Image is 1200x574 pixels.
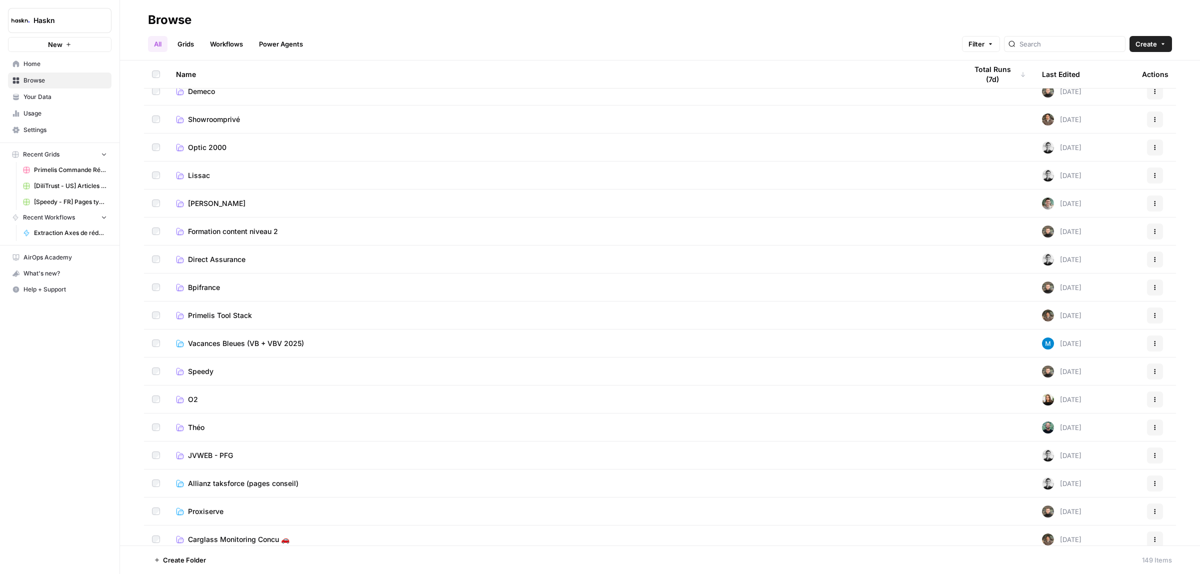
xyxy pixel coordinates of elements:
[148,36,167,52] a: All
[1042,309,1054,321] img: qb0ypgzym8ajfvq1ke5e2cdn2jvt
[188,86,215,96] span: Demeco
[1042,365,1081,377] div: [DATE]
[188,226,278,236] span: Formation content niveau 2
[1042,421,1081,433] div: [DATE]
[188,338,304,348] span: Vacances Bleues (VB + VBV 2025)
[176,450,951,460] a: JVWEB - PFG
[176,506,951,516] a: Proxiserve
[18,194,111,210] a: [Speedy - FR] Pages type de pneu & prestation - 800 mots Grid
[1042,337,1054,349] img: xlx1vc11lo246mpl6i14p9z1ximr
[176,226,951,236] a: Formation content niveau 2
[188,310,252,320] span: Primelis Tool Stack
[1042,169,1081,181] div: [DATE]
[1042,141,1081,153] div: [DATE]
[1042,85,1081,97] div: [DATE]
[23,59,107,68] span: Home
[8,105,111,121] a: Usage
[188,450,233,460] span: JVWEB - PFG
[1042,197,1054,209] img: 7yftqqffpw7do94mkc6an4f72k3u
[1042,141,1054,153] img: 5iwot33yo0fowbxplqtedoh7j1jy
[8,266,111,281] div: What's new?
[176,310,951,320] a: Primelis Tool Stack
[1042,393,1054,405] img: 4zh1e794pgdg50rkd3nny9tmb8o2
[967,60,1026,88] div: Total Runs (7d)
[188,114,240,124] span: Showroomprivé
[148,552,212,568] button: Create Folder
[176,142,951,152] a: Optic 2000
[1042,477,1081,489] div: [DATE]
[1042,281,1054,293] img: udf09rtbz9abwr5l4z19vkttxmie
[8,147,111,162] button: Recent Grids
[18,178,111,194] a: [DiliTrust - US] Articles de blog 700-1000 mots Grid
[1042,281,1081,293] div: [DATE]
[11,11,29,29] img: Haskn Logo
[8,281,111,297] button: Help + Support
[176,114,951,124] a: Showroomprivé
[148,12,191,28] div: Browse
[1042,393,1081,405] div: [DATE]
[188,170,210,180] span: Lissac
[1042,533,1054,545] img: qb0ypgzym8ajfvq1ke5e2cdn2jvt
[1042,197,1081,209] div: [DATE]
[163,555,206,565] span: Create Folder
[176,394,951,404] a: O2
[176,338,951,348] a: Vacances Bleues (VB + VBV 2025)
[968,39,984,49] span: Filter
[1042,421,1054,433] img: eldrt0s0bgdfrxd9l65lxkaynort
[1042,505,1081,517] div: [DATE]
[176,86,951,96] a: Demeco
[1042,505,1054,517] img: udf09rtbz9abwr5l4z19vkttxmie
[8,122,111,138] a: Settings
[23,92,107,101] span: Your Data
[188,394,198,404] span: O2
[1042,477,1054,489] img: 5iwot33yo0fowbxplqtedoh7j1jy
[188,282,220,292] span: Bpifrance
[188,142,226,152] span: Optic 2000
[23,285,107,294] span: Help + Support
[1042,337,1081,349] div: [DATE]
[8,210,111,225] button: Recent Workflows
[1042,253,1081,265] div: [DATE]
[204,36,249,52] a: Workflows
[34,197,107,206] span: [Speedy - FR] Pages type de pneu & prestation - 800 mots Grid
[188,478,298,488] span: Allianz taksforce (pages conseil)
[188,366,213,376] span: Speedy
[1042,533,1081,545] div: [DATE]
[1042,113,1081,125] div: [DATE]
[1142,60,1168,88] div: Actions
[8,265,111,281] button: What's new?
[171,36,200,52] a: Grids
[23,150,59,159] span: Recent Grids
[33,15,94,25] span: Haskn
[1042,113,1054,125] img: dizo4u6k27cofk4obq9v5qvvdkyt
[962,36,1000,52] button: Filter
[176,282,951,292] a: Bpifrance
[1019,39,1121,49] input: Search
[188,422,204,432] span: Théo
[1135,39,1157,49] span: Create
[1042,449,1054,461] img: 5iwot33yo0fowbxplqtedoh7j1jy
[18,225,111,241] a: Extraction Axes de rédaction du top 3
[8,89,111,105] a: Your Data
[1042,85,1054,97] img: udf09rtbz9abwr5l4z19vkttxmie
[34,181,107,190] span: [DiliTrust - US] Articles de blog 700-1000 mots Grid
[1042,225,1081,237] div: [DATE]
[176,254,951,264] a: Direct Assurance
[1142,555,1172,565] div: 149 Items
[176,366,951,376] a: Speedy
[8,72,111,88] a: Browse
[1042,365,1054,377] img: udf09rtbz9abwr5l4z19vkttxmie
[8,249,111,265] a: AirOps Academy
[253,36,309,52] a: Power Agents
[176,478,951,488] a: Allianz taksforce (pages conseil)
[188,534,289,544] span: Carglass Monitoring Concu 🚗
[1042,225,1054,237] img: udf09rtbz9abwr5l4z19vkttxmie
[34,228,107,237] span: Extraction Axes de rédaction du top 3
[1129,36,1172,52] button: Create
[1042,60,1080,88] div: Last Edited
[1042,253,1054,265] img: 5iwot33yo0fowbxplqtedoh7j1jy
[23,109,107,118] span: Usage
[1042,449,1081,461] div: [DATE]
[176,422,951,432] a: Théo
[23,213,75,222] span: Recent Workflows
